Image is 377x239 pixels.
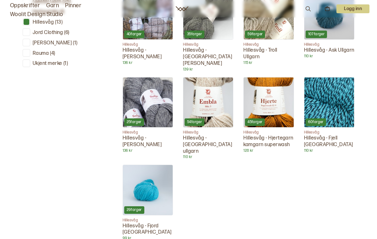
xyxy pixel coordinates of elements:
p: 60 farger [308,120,324,125]
p: Hillesvåg - Fjord [GEOGRAPHIC_DATA] [123,223,173,236]
p: Hillesvåg [33,19,54,26]
p: 136 kr [123,60,173,65]
a: Woolit [176,6,188,11]
p: ( 1 ) [73,40,77,47]
p: Hillesvåg - [GEOGRAPHIC_DATA] ullgarn [183,135,233,155]
a: Woolit Design Studio [10,10,63,19]
a: Hillesvåg - Luna Lamullgarn25fargerHillesvågHillesvåg - [PERSON_NAME]136 kr [123,77,173,153]
img: Hillesvåg - Luna Lamullgarn [123,77,173,127]
p: Hillesvåg - Fjell [GEOGRAPHIC_DATA] [304,135,354,148]
p: Hillesvåg - Ask Ullgarn [304,47,354,54]
p: 107 farger [308,32,324,37]
p: ( 13 ) [55,19,63,26]
p: 29 farger [127,208,142,213]
p: Hillesvåg - Troll Ullgarn [243,47,294,60]
p: Hillesvåg [123,218,173,223]
p: 115 kr [243,60,294,65]
p: Hillesvåg [123,42,173,47]
p: 25 farger [127,120,141,125]
p: Hillesvåg [243,42,294,47]
p: Hillesvåg [304,130,354,135]
p: Hillesvåg [183,130,233,135]
p: Hillesvåg - Hjertegarn kamgarn superwash [243,135,294,148]
img: Hillesvåg - Embla ullgarn [183,77,233,127]
p: Hillesvåg - [PERSON_NAME] [123,47,173,60]
button: User dropdown [336,4,369,13]
p: 110 kr [304,148,354,153]
img: Hillesvåg - Hjertegarn kamgarn superwash [244,77,293,127]
p: ( 1 ) [64,60,68,67]
p: 59 farger [247,32,263,37]
p: Jord Clothing [33,30,63,36]
p: 54 farger [187,120,202,125]
p: ( 6 ) [64,30,69,36]
p: 45 farger [247,120,262,125]
p: Logg inn [336,4,369,13]
p: Hillesvåg [243,130,294,135]
p: Hillesvåg - [GEOGRAPHIC_DATA][PERSON_NAME] [183,47,233,67]
p: Hillesvåg - [PERSON_NAME] [123,135,173,148]
p: 128 kr [243,148,294,153]
a: Garn [46,1,59,10]
p: 40 farger [127,32,142,37]
p: ( 4 ) [50,50,55,57]
p: 136 kr [123,148,173,153]
a: Hillesvåg - Hjertegarn kamgarn superwash45fargerHillesvågHillesvåg - Hjertegarn kamgarn superwash... [243,77,294,153]
p: 110 kr [183,155,233,160]
p: 139 kr [183,67,233,72]
p: [PERSON_NAME] [33,40,72,47]
a: Hillesvåg - Embla ullgarn54fargerHillesvågHillesvåg - [GEOGRAPHIC_DATA] ullgarn110 kr [183,77,233,160]
p: Ukjent merke [33,60,62,67]
a: Oppskrifter [10,1,40,10]
p: Hillesvåg [304,42,354,47]
p: 110 kr [304,54,354,59]
p: Hillesvåg [183,42,233,47]
p: 35 farger [187,32,202,37]
a: Pinner [65,1,81,10]
img: Hillesvåg - Fjell Sokkegarn [304,77,354,127]
a: Hillesvåg - Fjell Sokkegarn60fargerHillesvågHillesvåg - Fjell [GEOGRAPHIC_DATA]110 kr [304,77,354,153]
p: Hillesvåg [123,130,173,135]
p: Rauma [33,50,49,57]
img: Hillesvåg - Fjord Sokkegarn [123,165,173,215]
